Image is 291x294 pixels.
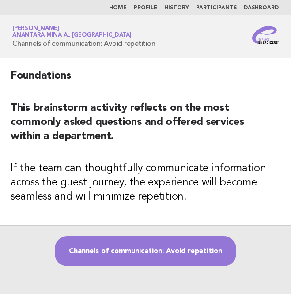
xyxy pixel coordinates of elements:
[12,26,132,38] a: [PERSON_NAME]Anantara Mina al [GEOGRAPHIC_DATA]
[109,5,127,11] a: Home
[12,26,155,47] h1: Channels of communication: Avoid repetition
[164,5,189,11] a: History
[196,5,237,11] a: Participants
[12,33,132,38] span: Anantara Mina al [GEOGRAPHIC_DATA]
[55,236,236,266] a: Channels of communication: Avoid repetition
[252,26,279,44] img: Service Energizers
[134,5,157,11] a: Profile
[11,162,280,204] h3: If the team can thoughtfully communicate information across the guest journey, the experience wil...
[11,101,280,151] h2: This brainstorm activity reflects on the most commonly asked questions and offered services withi...
[11,69,280,90] h2: Foundations
[244,5,279,11] a: Dashboard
